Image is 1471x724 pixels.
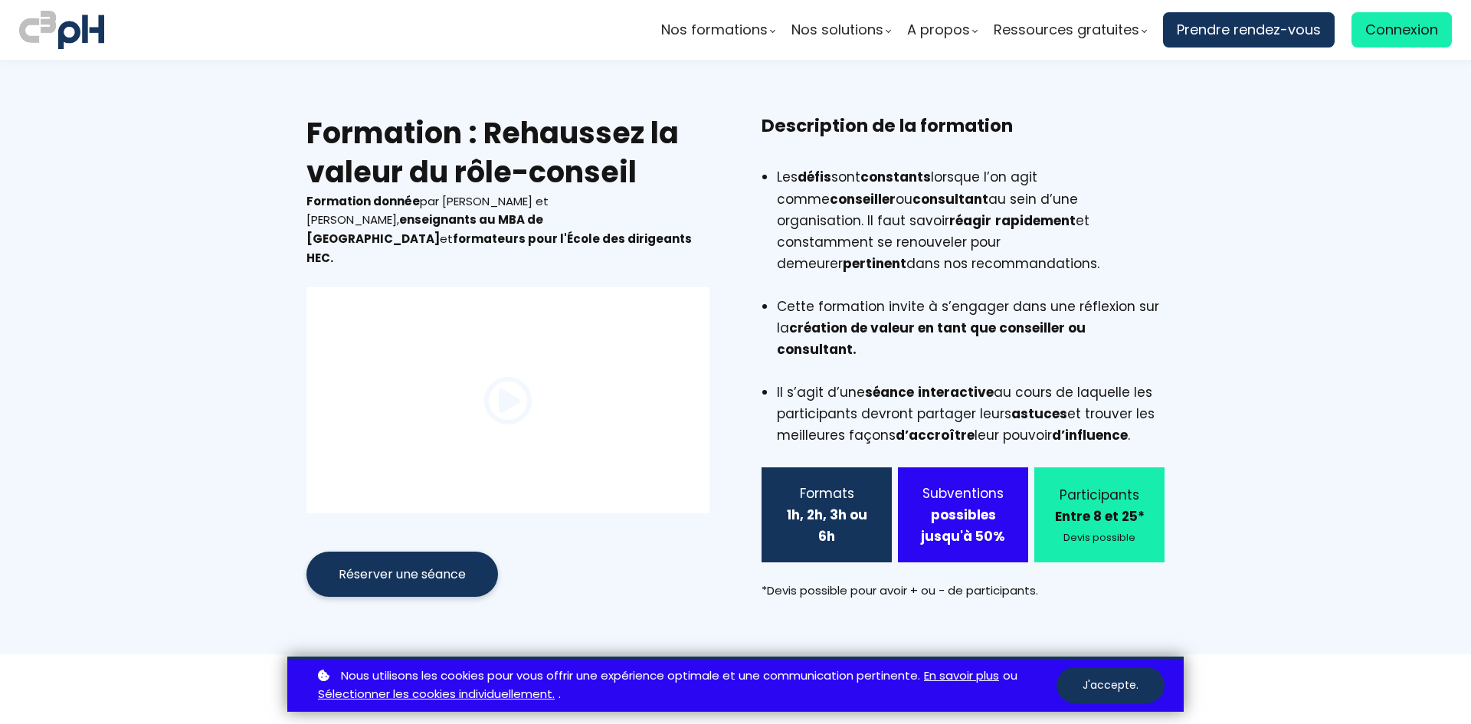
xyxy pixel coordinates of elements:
[995,211,1076,230] b: rapidement
[314,667,1057,705] p: ou .
[1055,507,1145,526] b: Entre 8 et 25*
[830,190,896,208] b: conseiller
[318,685,555,704] a: Sélectionner les cookies individuellement.
[762,113,1165,162] h3: Description de la formation
[1177,18,1321,41] span: Prendre rendez-vous
[1057,667,1165,703] button: J'accepte.
[791,18,883,41] span: Nos solutions
[762,581,1165,601] div: *Devis possible pour avoir + ou - de participants.
[339,565,466,584] span: Réserver une séance
[1053,484,1145,506] div: Participants
[860,168,931,186] b: constants
[777,382,1165,446] li: Il s’agit d’une au cours de laquelle les participants devront partager leurs et trouver les meill...
[912,190,988,208] b: consultant
[306,193,420,209] b: Formation donnée
[994,18,1139,41] span: Ressources gratuites
[787,506,867,545] b: 1h, 2h, 3h ou 6h
[306,192,709,268] div: par [PERSON_NAME] et [PERSON_NAME], et
[918,383,994,401] b: interactive
[306,211,543,247] b: enseignants au MBA de [GEOGRAPHIC_DATA]
[341,667,920,686] span: Nous utilisons les cookies pour vous offrir une expérience optimale et une communication pertinente.
[907,18,970,41] span: A propos
[306,552,498,597] button: Réserver une séance
[306,231,692,266] b: formateurs pour l'École des dirigeants HEC.
[1163,12,1335,48] a: Prendre rendez-vous
[777,319,1086,359] b: création de valeur en tant que conseiller ou consultant.
[1011,405,1067,423] b: astuces
[924,667,999,686] a: En savoir plus
[777,296,1165,382] li: Cette formation invite à s’engager dans une réflexion sur la
[781,483,873,504] div: Formats
[1052,426,1128,444] b: d’influence
[777,166,1165,295] li: Les sont lorsque l’on agit comme ou au sein d’une organisation. Il faut savoir et constamment se ...
[798,168,831,186] b: défis
[865,383,914,401] b: séance
[917,483,1009,504] div: Subventions
[1351,12,1452,48] a: Connexion
[19,8,104,52] img: logo C3PH
[896,426,975,444] b: d’accroître
[949,211,991,230] b: réagir
[306,113,709,192] h2: Formation : Rehaussez la valeur du rôle-conseil
[1053,529,1145,546] div: Devis possible
[661,18,768,41] span: Nos formations
[1365,18,1438,41] span: Connexion
[843,254,906,273] b: pertinent
[921,506,1005,545] strong: possibles jusqu'à 50%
